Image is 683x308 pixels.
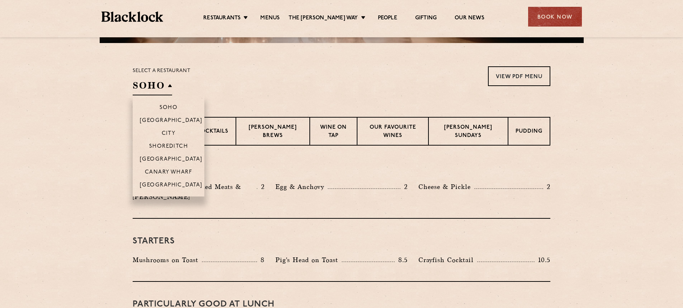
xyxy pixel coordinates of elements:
a: People [378,15,397,23]
p: [GEOGRAPHIC_DATA] [140,156,203,164]
p: Cheese & Pickle [418,182,474,192]
p: [PERSON_NAME] Sundays [436,124,501,141]
p: Mushrooms on Toast [133,255,202,265]
h3: Starters [133,237,550,246]
p: Shoreditch [149,143,188,151]
p: Canary Wharf [145,169,192,176]
a: Gifting [415,15,437,23]
p: 2 [400,182,408,191]
a: Restaurants [203,15,241,23]
p: 2 [543,182,550,191]
p: Crayfish Cocktail [418,255,477,265]
p: Pig's Head on Toast [275,255,342,265]
a: Menus [260,15,280,23]
p: Select a restaurant [133,66,190,76]
p: Our favourite wines [365,124,421,141]
p: [PERSON_NAME] Brews [243,124,302,141]
p: [GEOGRAPHIC_DATA] [140,118,203,125]
p: City [162,131,176,138]
p: Soho [160,105,178,112]
p: Wine on Tap [317,124,349,141]
p: 8 [257,255,265,265]
h3: Pre Chop Bites [133,164,550,173]
p: 2 [257,182,265,191]
p: Pudding [516,128,542,137]
a: View PDF Menu [488,66,550,86]
p: Cocktails [196,128,228,137]
h2: SOHO [133,79,172,95]
p: [GEOGRAPHIC_DATA] [140,182,203,189]
p: 10.5 [535,255,550,265]
a: Our News [455,15,484,23]
p: Egg & Anchovy [275,182,328,192]
img: BL_Textured_Logo-footer-cropped.svg [101,11,163,22]
a: The [PERSON_NAME] Way [289,15,358,23]
div: Book Now [528,7,582,27]
p: 8.5 [395,255,408,265]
